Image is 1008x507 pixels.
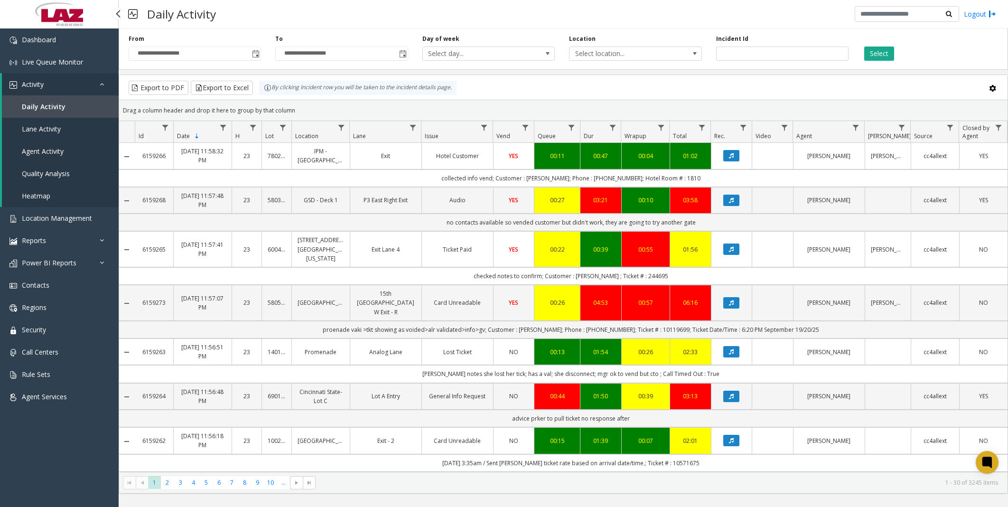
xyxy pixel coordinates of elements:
[268,392,286,401] a: 690132
[298,347,344,357] a: Promenade
[268,298,286,307] a: 580571
[676,298,705,307] div: 06:16
[135,410,1008,427] td: advice prker to pull ticket no response after
[979,299,988,307] span: NO
[179,240,225,258] a: [DATE] 11:57:41 PM
[676,436,705,445] div: 02:01
[9,59,17,66] img: 'icon'
[627,151,664,160] div: 00:04
[119,438,135,445] a: Collapse Details
[264,476,277,489] span: Page 10
[799,392,859,401] a: [PERSON_NAME]
[627,196,664,205] div: 00:10
[135,321,1008,338] td: proenade vaki >tkt showing as voided>alr validated>info>gv; Customer : [PERSON_NAME]; Phone : [PH...
[499,245,529,254] a: YES
[499,298,529,307] a: YES
[586,151,616,160] div: 00:47
[627,298,664,307] div: 00:57
[251,476,264,489] span: Page 9
[799,196,859,205] a: [PERSON_NAME]
[247,121,260,134] a: H Filter Menu
[676,151,705,160] div: 01:02
[179,191,225,209] a: [DATE] 11:57:48 PM
[238,196,256,205] a: 23
[268,245,286,254] a: 600419
[676,392,705,401] div: 03:13
[540,436,574,445] a: 00:15
[335,121,347,134] a: Location Filter Menu
[140,196,168,205] a: 6159268
[422,35,459,43] label: Day of week
[9,81,17,89] img: 'icon'
[140,298,168,307] a: 6159273
[9,327,17,334] img: 'icon'
[778,121,791,134] a: Video Filter Menu
[22,80,44,89] span: Activity
[864,47,894,61] button: Select
[428,196,487,205] a: Audio
[161,476,174,489] span: Page 2
[129,81,188,95] button: Export to PDF
[119,246,135,253] a: Collapse Details
[2,185,119,207] a: Heatmap
[540,151,574,160] div: 00:11
[965,347,1002,357] a: NO
[696,121,709,134] a: Total Filter Menu
[540,196,574,205] a: 00:27
[627,245,664,254] div: 00:55
[9,282,17,290] img: 'icon'
[509,437,518,445] span: NO
[586,196,616,205] a: 03:21
[119,300,135,307] a: Collapse Details
[298,436,344,445] a: [GEOGRAPHIC_DATA]
[917,347,953,357] a: cc4allext
[356,245,416,254] a: Exit Lane 4
[540,245,574,254] a: 00:22
[425,132,439,140] span: Issue
[356,196,416,205] a: P3 East Right Exit
[356,289,416,317] a: 15th [GEOGRAPHIC_DATA] W Exit - R
[129,35,144,43] label: From
[676,196,705,205] a: 03:58
[538,132,556,140] span: Queue
[627,392,664,401] div: 00:39
[627,436,664,445] div: 00:07
[191,81,253,95] button: Export to Excel
[509,245,518,253] span: YES
[799,347,859,357] a: [PERSON_NAME]
[259,81,457,95] div: By clicking Incident row you will be taken to the incident details page.
[540,298,574,307] a: 00:26
[499,196,529,205] a: YES
[849,121,862,134] a: Agent Filter Menu
[238,392,256,401] a: 23
[676,245,705,254] a: 01:56
[159,121,171,134] a: Id Filter Menu
[540,392,574,401] a: 00:44
[799,298,859,307] a: [PERSON_NAME]
[423,47,528,60] span: Select day...
[965,436,1002,445] a: NO
[238,298,256,307] a: 23
[654,121,667,134] a: Wrapup Filter Menu
[499,151,529,160] a: YES
[509,392,518,400] span: NO
[627,347,664,357] div: 00:26
[306,479,313,487] span: Go to the last page
[964,9,996,19] a: Logout
[917,436,953,445] a: cc4allext
[965,196,1002,205] a: YES
[238,476,251,489] span: Page 8
[22,347,58,357] span: Call Centers
[979,392,988,400] span: YES
[397,47,408,60] span: Toggle popup
[799,245,859,254] a: [PERSON_NAME]
[428,392,487,401] a: General Info Request
[238,245,256,254] a: 23
[119,348,135,356] a: Collapse Details
[965,245,1002,254] a: NO
[509,299,518,307] span: YES
[496,132,510,140] span: Vend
